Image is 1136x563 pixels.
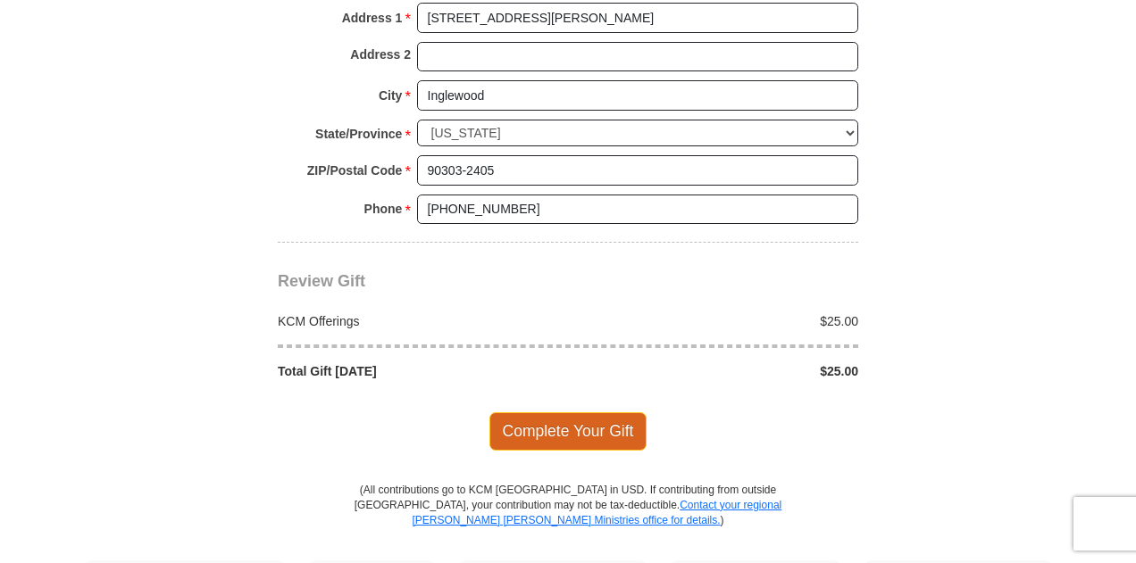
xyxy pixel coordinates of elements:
[568,312,868,330] div: $25.00
[364,196,403,221] strong: Phone
[342,5,403,30] strong: Address 1
[379,83,402,108] strong: City
[307,158,403,183] strong: ZIP/Postal Code
[489,412,647,450] span: Complete Your Gift
[568,362,868,380] div: $25.00
[412,499,781,526] a: Contact your regional [PERSON_NAME] [PERSON_NAME] Ministries office for details.
[269,362,569,380] div: Total Gift [DATE]
[278,272,365,290] span: Review Gift
[315,121,402,146] strong: State/Province
[354,483,782,560] p: (All contributions go to KCM [GEOGRAPHIC_DATA] in USD. If contributing from outside [GEOGRAPHIC_D...
[350,42,411,67] strong: Address 2
[269,312,569,330] div: KCM Offerings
